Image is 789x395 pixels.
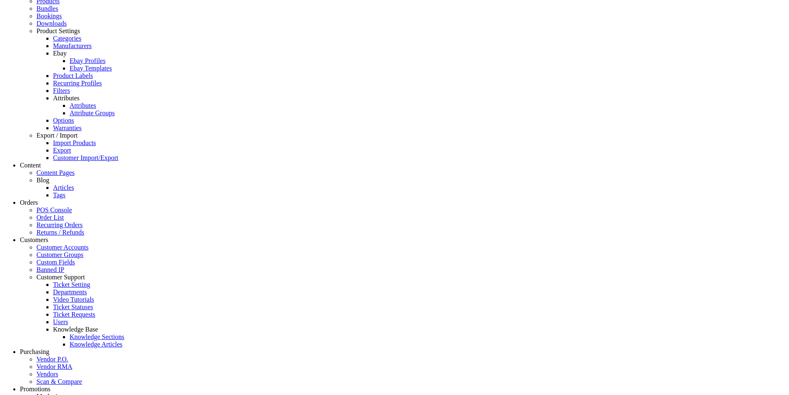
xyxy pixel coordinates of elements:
[53,124,82,131] a: Warranties
[53,139,96,146] a: Import Products
[20,348,49,355] span: Purchasing
[36,259,75,266] a: Custom Fields
[53,311,95,318] a: Ticket Requests
[70,341,123,348] a: Knowledge Articles
[53,303,93,310] a: Ticket Statuses
[70,57,106,64] a: Ebay Profiles
[53,281,90,288] a: Ticket Setting
[20,385,51,393] span: Promotions
[53,72,93,79] a: Product Labels
[53,191,65,199] a: Tags
[70,102,96,109] a: Attributes
[53,147,71,154] a: Export
[53,117,74,124] a: Options
[36,12,62,19] a: Bookings
[36,363,72,370] a: Vendor RMA
[36,20,67,27] a: Downloads
[70,65,112,72] a: Ebay Templates
[53,87,70,94] a: Filters
[53,50,67,57] a: Ebay
[53,95,80,102] a: Attributes
[53,35,81,42] a: Categories
[70,109,115,116] a: Attribute Groups
[20,162,41,169] span: Content
[36,132,78,139] a: Export / Import
[36,378,82,385] a: Scan & Compare
[70,333,124,340] a: Knowledge Sections
[36,244,89,251] a: Customer Accounts
[53,80,102,87] a: Recurring Profiles
[36,356,68,363] a: Vendor P.O.
[36,221,83,228] a: Recurring Orders
[36,371,58,378] a: Vendors
[36,5,58,12] a: Bundles
[20,236,48,243] span: Customers
[53,154,118,161] a: Customer Import/Export
[53,326,98,333] a: Knowledge Base
[53,288,87,296] a: Departments
[36,229,84,236] a: Returns / Refunds
[36,27,80,34] span: Product Settings
[53,318,68,325] a: Users
[36,274,85,281] span: Customer Support
[36,169,75,176] a: Content Pages
[36,266,64,273] a: Banned IP
[36,251,83,258] a: Customer Groups
[36,177,49,184] span: Blog
[53,296,94,303] a: Video Tutorials
[53,184,74,191] a: Articles
[20,199,38,206] span: Orders
[53,42,92,49] a: Manufacturers
[36,206,72,213] a: POS Console
[36,214,64,221] a: Order List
